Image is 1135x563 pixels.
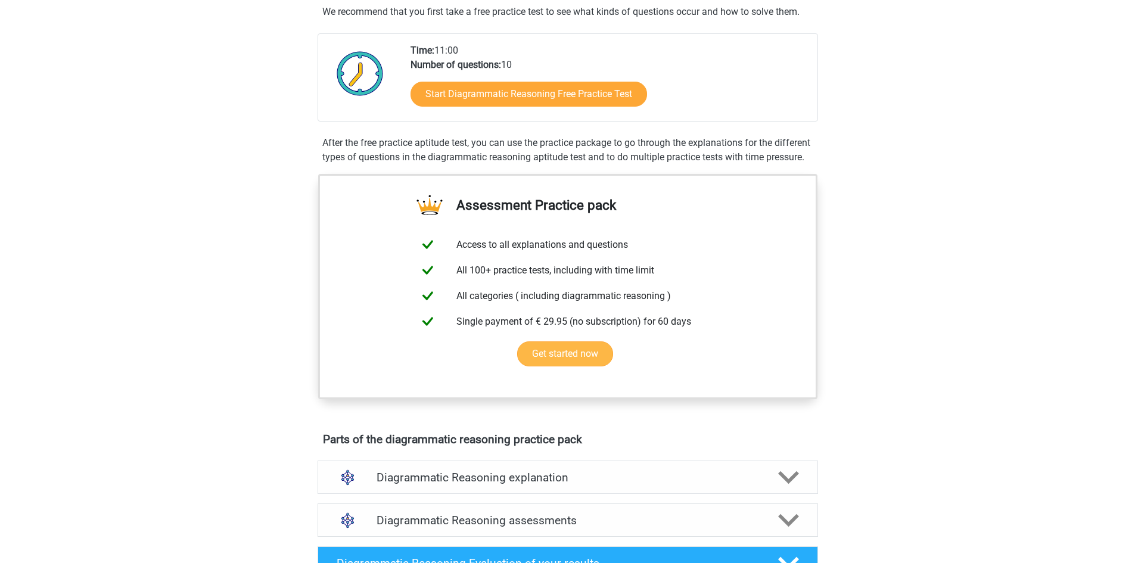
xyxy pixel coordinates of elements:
img: Clock [330,43,390,103]
a: Get started now [517,341,613,366]
p: We recommend that you first take a free practice test to see what kinds of questions occur and ho... [322,5,813,19]
div: After the free practice aptitude test, you can use the practice package to go through the explana... [318,136,818,164]
h4: Diagrammatic Reasoning explanation [377,471,759,484]
b: Time: [411,45,434,56]
img: diagrammatic reasoning explanations [332,462,363,493]
h4: Parts of the diagrammatic reasoning practice pack [323,433,813,446]
b: Number of questions: [411,59,501,70]
h4: Diagrammatic Reasoning assessments [377,514,759,527]
img: diagrammatic reasoning assessments [332,505,363,536]
a: assessments Diagrammatic Reasoning assessments [313,503,823,537]
div: 11:00 10 [402,43,817,121]
a: explanations Diagrammatic Reasoning explanation [313,461,823,494]
a: Start Diagrammatic Reasoning Free Practice Test [411,82,647,107]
